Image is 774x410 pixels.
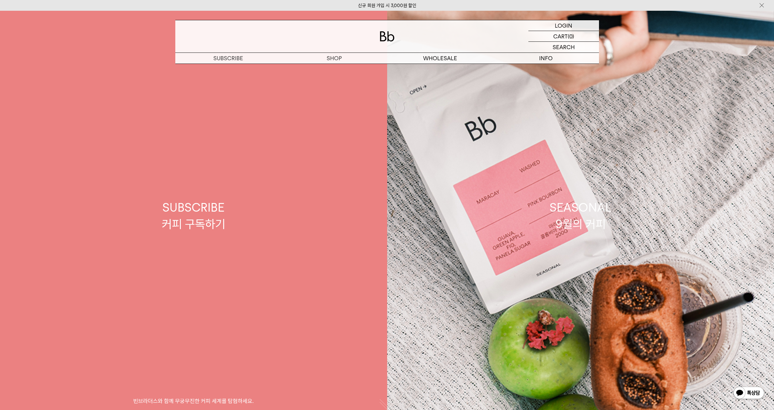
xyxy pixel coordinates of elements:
[528,20,599,31] a: LOGIN
[493,53,599,64] p: INFO
[550,199,612,232] div: SEASONAL 9월의 커피
[555,20,572,31] p: LOGIN
[733,386,765,401] img: 카카오톡 채널 1:1 채팅 버튼
[162,199,225,232] div: SUBSCRIBE 커피 구독하기
[175,53,281,64] a: SUBSCRIBE
[380,31,395,41] img: 로고
[387,53,493,64] p: WHOLESALE
[528,31,599,42] a: CART (0)
[553,31,568,41] p: CART
[358,3,416,8] a: 신규 회원 가입 시 3,000원 할인
[568,31,574,41] p: (0)
[281,53,387,64] a: SHOP
[553,42,575,53] p: SEARCH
